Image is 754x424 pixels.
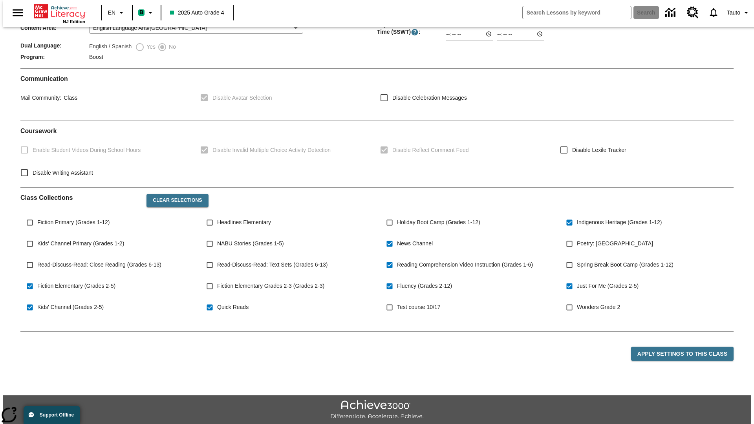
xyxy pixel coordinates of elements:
[411,28,419,36] button: Supervised Student Work Time is the timeframe when students can take LevelSet and when lessons ar...
[397,282,452,290] span: Fluency (Grades 2-12)
[217,239,284,248] span: NABU Stories (Grades 1-5)
[392,146,469,154] span: Disable Reflect Comment Feed
[146,194,208,207] button: Clear Selections
[727,9,740,17] span: Tauto
[724,5,754,20] button: Profile/Settings
[167,43,176,51] span: No
[37,303,104,311] span: Kids' Channel (Grades 2-5)
[20,75,734,82] h2: Communication
[577,303,620,311] span: Wonders Grade 2
[497,21,515,27] label: End Time
[20,54,89,60] span: Program :
[20,188,734,325] div: Class Collections
[217,303,249,311] span: Quick Reads
[212,94,272,102] span: Disable Avatar Selection
[682,2,703,23] a: Resource Center, Will open in new tab
[61,95,77,101] span: Class
[212,146,331,154] span: Disable Invalid Multiple Choice Activity Detection
[104,5,130,20] button: Language: EN, Select a language
[577,218,662,227] span: Indigenous Heritage (Grades 1-12)
[577,324,620,333] span: Wonders Grade 3
[89,22,303,34] div: English Language Arts/[GEOGRAPHIC_DATA]
[397,303,441,311] span: Test course 10/17
[135,5,158,20] button: Boost Class color is mint green. Change class color
[89,42,132,52] label: English / Spanish
[377,22,446,36] span: Supervised Student Work Time (SSWT) :
[446,21,466,27] label: Start Time
[6,1,29,24] button: Open side menu
[145,43,156,51] span: Yes
[34,4,85,19] a: Home
[63,19,85,24] span: NJ Edition
[217,218,271,227] span: Headlines Elementary
[397,261,533,269] span: Reading Comprehension Video Instruction (Grades 1-6)
[661,2,682,24] a: Data Center
[330,400,424,420] img: Achieve3000 Differentiate Accelerate Achieve
[631,347,734,361] button: Apply Settings to this Class
[33,169,93,177] span: Disable Writing Assistant
[33,146,141,154] span: Enable Student Videos During School Hours
[577,282,639,290] span: Just For Me (Grades 2-5)
[397,239,433,248] span: News Channel
[37,239,124,248] span: Kids' Channel Primary (Grades 1-2)
[108,9,115,17] span: EN
[397,218,480,227] span: Holiday Boot Camp (Grades 1-12)
[20,75,734,114] div: Communication
[20,1,734,62] div: Class/Program Information
[20,127,734,135] h2: Course work
[37,282,115,290] span: Fiction Elementary (Grades 2-5)
[572,146,626,154] span: Disable Lexile Tracker
[397,324,467,333] span: NJSLA-ELA Smart (Grade 3)
[217,261,328,269] span: Read-Discuss-Read: Text Sets (Grades 6-13)
[139,7,143,17] span: B
[20,194,140,201] h2: Class Collections
[20,127,734,181] div: Coursework
[24,406,80,424] button: Support Offline
[217,282,324,290] span: Fiction Elementary Grades 2-3 (Grades 2-3)
[20,42,89,49] span: Dual Language :
[577,261,673,269] span: Spring Break Boot Camp (Grades 1-12)
[37,218,110,227] span: Fiction Primary (Grades 1-12)
[37,261,161,269] span: Read-Discuss-Read: Close Reading (Grades 6-13)
[170,9,224,17] span: 2025 Auto Grade 4
[34,3,85,24] div: Home
[703,2,724,23] a: Notifications
[217,324,313,333] span: NJSLA-ELA Prep Boot Camp (Grade 3)
[20,95,61,101] span: Mail Community :
[577,239,653,248] span: Poetry: [GEOGRAPHIC_DATA]
[20,25,89,31] span: Content Area :
[40,412,74,418] span: Support Offline
[89,54,103,60] span: Boost
[37,324,108,333] span: WordStudio 2-5 (Grades 2-5)
[392,94,467,102] span: Disable Celebration Messages
[523,6,631,19] input: search field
